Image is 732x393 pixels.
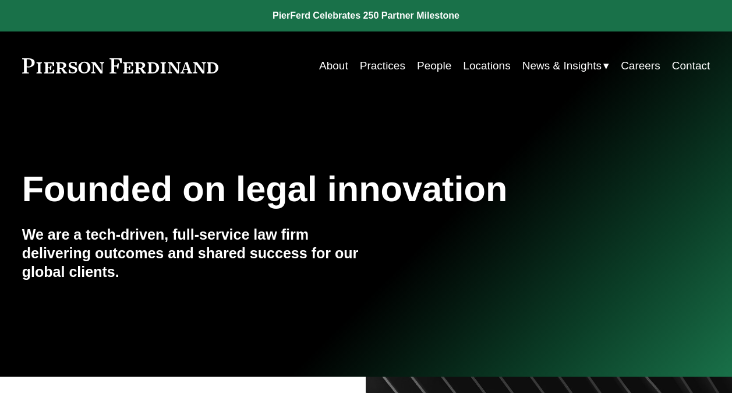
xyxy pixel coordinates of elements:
span: News & Insights [522,56,602,76]
a: Careers [621,55,660,77]
a: Practices [360,55,405,77]
a: People [417,55,451,77]
h4: We are a tech-driven, full-service law firm delivering outcomes and shared success for our global... [22,226,366,281]
h1: Founded on legal innovation [22,169,596,209]
a: Contact [672,55,710,77]
a: About [319,55,348,77]
a: Locations [463,55,510,77]
a: folder dropdown [522,55,609,77]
